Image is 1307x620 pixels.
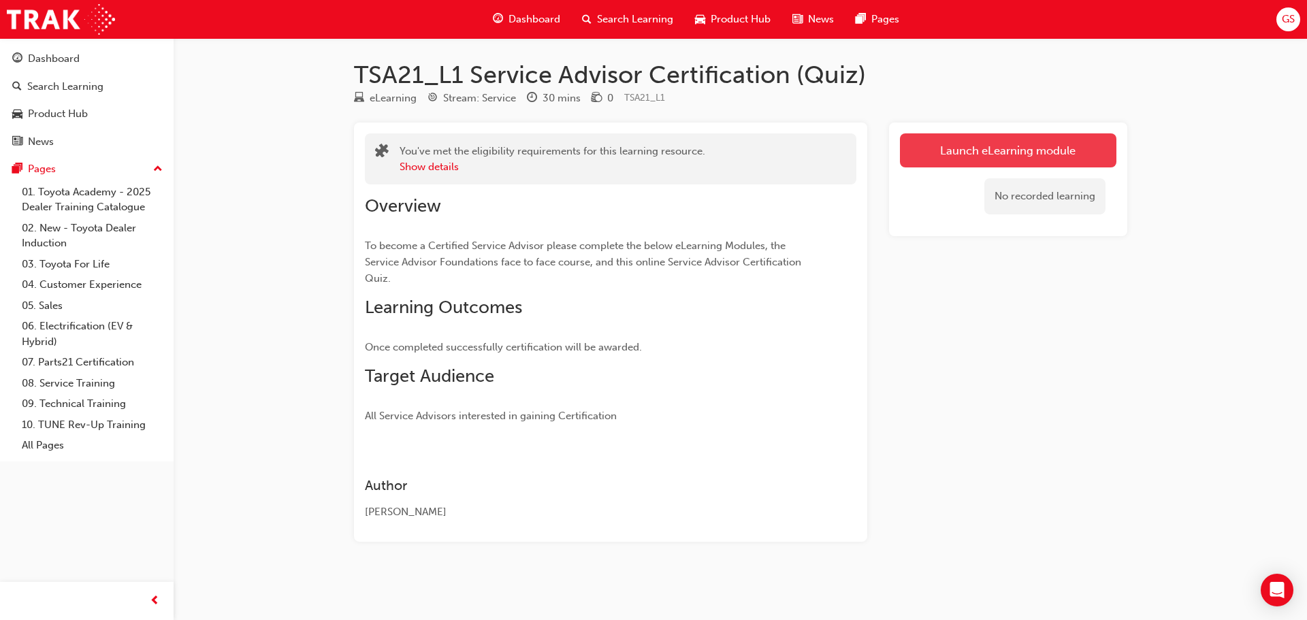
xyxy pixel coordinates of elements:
a: 02. New - Toyota Dealer Induction [16,218,168,254]
a: guage-iconDashboard [482,5,571,33]
span: Pages [871,12,899,27]
div: Type [354,90,417,107]
span: clock-icon [527,93,537,105]
a: 01. Toyota Academy - 2025 Dealer Training Catalogue [16,182,168,218]
div: Product Hub [28,106,88,122]
div: Pages [28,161,56,177]
span: Product Hub [711,12,771,27]
div: Duration [527,90,581,107]
span: pages-icon [856,11,866,28]
div: Search Learning [27,79,103,95]
h1: TSA21_L1 Service Advisor Certification (Quiz) [354,60,1127,90]
span: search-icon [12,81,22,93]
button: DashboardSearch LearningProduct HubNews [5,44,168,157]
a: news-iconNews [781,5,845,33]
a: 09. Technical Training [16,393,168,414]
a: 08. Service Training [16,373,168,394]
button: GS [1276,7,1300,31]
span: Once completed successfully certification will be awarded. [365,341,642,353]
span: prev-icon [150,593,160,610]
span: puzzle-icon [375,145,389,161]
span: Target Audience [365,365,494,387]
span: Overview [365,195,441,216]
span: guage-icon [493,11,503,28]
div: 30 mins [543,91,581,106]
span: search-icon [582,11,592,28]
a: car-iconProduct Hub [684,5,781,33]
div: Stream: Service [443,91,516,106]
span: Dashboard [509,12,560,27]
a: search-iconSearch Learning [571,5,684,33]
a: Dashboard [5,46,168,71]
span: target-icon [427,93,438,105]
span: News [808,12,834,27]
img: Trak [7,4,115,35]
div: Dashboard [28,51,80,67]
span: GS [1282,12,1295,27]
a: 03. Toyota For Life [16,254,168,275]
div: 0 [607,91,613,106]
span: guage-icon [12,53,22,65]
span: To become a Certified Service Advisor please complete the below eLearning Modules, the Service Ad... [365,240,804,284]
div: You've met the eligibility requirements for this learning resource. [400,144,705,174]
a: All Pages [16,435,168,456]
span: All Service Advisors interested in gaining Certification [365,410,617,422]
span: Search Learning [597,12,673,27]
a: 05. Sales [16,295,168,316]
h3: Author [365,478,807,493]
div: Open Intercom Messenger [1261,574,1293,606]
a: Launch eLearning module [900,133,1116,167]
a: 07. Parts21 Certification [16,352,168,373]
a: News [5,129,168,154]
div: [PERSON_NAME] [365,504,807,520]
a: 06. Electrification (EV & Hybrid) [16,316,168,352]
span: car-icon [695,11,705,28]
a: 10. TUNE Rev-Up Training [16,414,168,436]
span: learningResourceType_ELEARNING-icon [354,93,364,105]
span: up-icon [153,161,163,178]
span: Learning Outcomes [365,297,522,318]
div: No recorded learning [984,178,1106,214]
div: eLearning [370,91,417,106]
div: News [28,134,54,150]
span: Learning resource code [624,92,665,103]
div: Stream [427,90,516,107]
a: Search Learning [5,74,168,99]
span: news-icon [12,136,22,148]
span: money-icon [592,93,602,105]
button: Pages [5,157,168,182]
button: Show details [400,159,459,175]
span: pages-icon [12,163,22,176]
a: 04. Customer Experience [16,274,168,295]
span: news-icon [792,11,803,28]
span: car-icon [12,108,22,120]
a: Product Hub [5,101,168,127]
div: Price [592,90,613,107]
a: pages-iconPages [845,5,910,33]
